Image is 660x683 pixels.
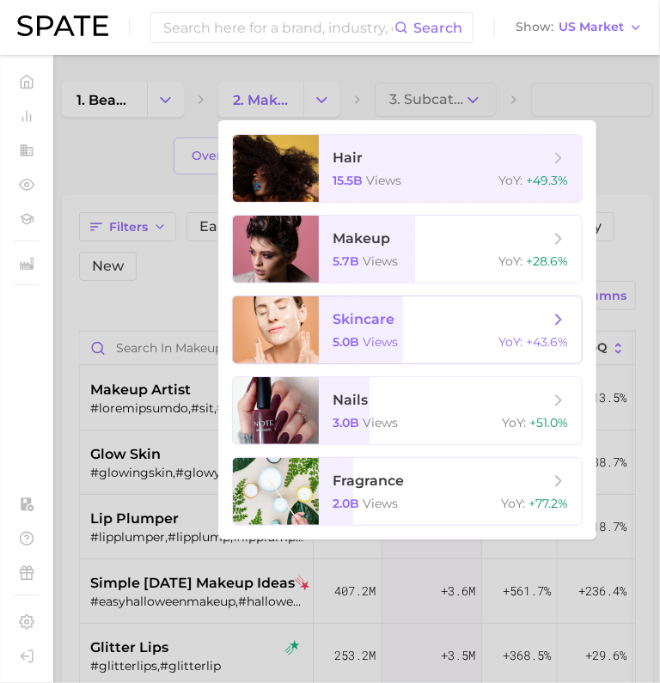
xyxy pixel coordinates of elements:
span: YoY : [498,173,522,188]
img: SPATE [17,15,108,36]
span: +77.2% [529,496,568,511]
span: 5.7b [333,253,359,269]
span: Search [413,20,462,36]
span: +49.3% [526,173,568,188]
span: skincare [333,311,394,327]
span: Show [516,22,553,32]
span: makeup [333,230,390,247]
input: Search here for a brand, industry, or ingredient [162,13,394,42]
span: YoY : [498,253,522,269]
button: ShowUS Market [511,16,647,39]
ul: Change Category [218,120,596,540]
span: views [363,415,398,430]
span: views [363,496,398,511]
span: views [363,334,398,350]
span: YoY : [498,334,522,350]
span: 2.0b [333,496,359,511]
span: +28.6% [526,253,568,269]
span: YoY : [502,415,526,430]
span: 15.5b [333,173,363,188]
span: views [366,173,401,188]
span: nails [333,392,368,408]
span: YoY : [501,496,525,511]
span: +43.6% [526,334,568,350]
span: views [363,253,398,269]
a: Log out. Currently logged in with e-mail jefeinstein@elfbeauty.com. [14,643,40,669]
span: 3.0b [333,415,359,430]
span: +51.0% [529,415,568,430]
span: 5.0b [333,334,359,350]
span: hair [333,149,363,166]
span: US Market [559,22,624,32]
span: fragrance [333,473,404,489]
